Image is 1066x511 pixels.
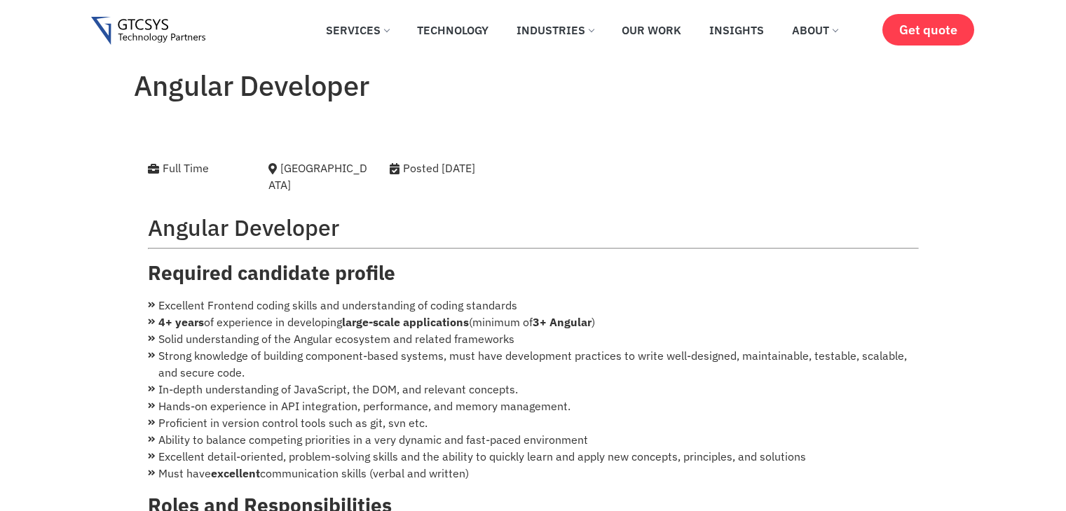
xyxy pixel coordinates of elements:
[781,15,848,45] a: About
[315,15,399,45] a: Services
[148,465,919,482] li: Must have communication skills (verbal and written)
[148,431,919,448] li: Ability to balance competing priorities in a very dynamic and fast-paced environment
[148,398,919,414] li: Hands-on experience in API integration, performance, and memory management.
[533,315,592,329] strong: 3+ Angular
[211,466,260,480] strong: excellent
[148,330,919,347] li: Solid understanding of the Angular ecosystem and related frameworks
[148,297,919,314] li: Excellent Frontend coding skills and understanding of coding standards
[148,381,919,398] li: In-depth understanding of JavaScript, the DOM, and relevant concepts.
[342,315,469,329] strong: large-scale applications
[158,315,204,329] strong: 4+ years
[91,17,205,45] img: Gtcsys logo
[148,347,919,381] li: Strong knowledge of building component-based systems, must have development practices to write we...
[148,448,919,465] li: Excellent detail-oriented, problem-solving skills and the ability to quickly learn and apply new ...
[611,15,692,45] a: Our Work
[148,414,919,431] li: Proficient in version control tools such as git, svn etc.
[268,160,369,193] div: [GEOGRAPHIC_DATA]
[148,214,919,241] h2: Angular Developer
[148,314,919,330] li: of experience in developing (minimum of )
[134,69,933,102] h1: Angular Developer
[882,14,974,45] a: Get quote
[148,260,395,286] strong: Required candidate profile
[899,22,957,37] span: Get quote
[506,15,604,45] a: Industries
[699,15,774,45] a: Insights
[406,15,499,45] a: Technology
[390,160,550,176] div: Posted [DATE]
[148,160,248,176] div: Full Time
